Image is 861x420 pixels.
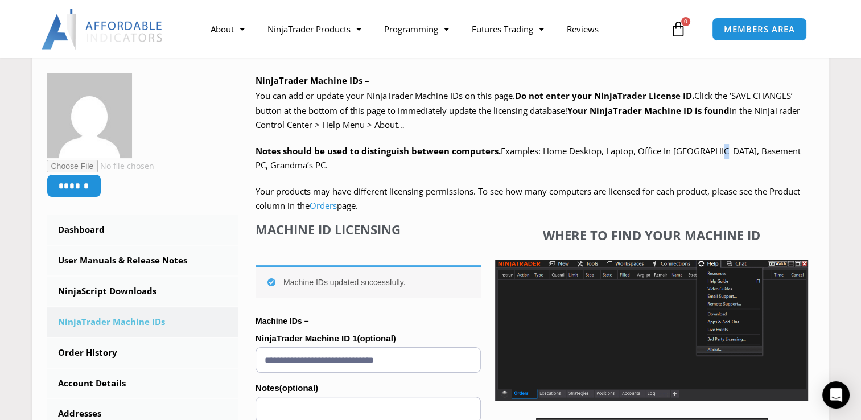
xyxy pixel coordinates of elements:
a: Dashboard [47,215,239,245]
a: MEMBERS AREA [712,18,807,41]
a: Programming [373,16,460,42]
span: Click the ‘SAVE CHANGES’ button at the bottom of this page to immediately update the licensing da... [256,90,800,130]
h4: Machine ID Licensing [256,222,481,237]
a: About [199,16,256,42]
label: NinjaTrader Machine ID 1 [256,330,481,347]
span: You can add or update your NinjaTrader Machine IDs on this page. [256,90,515,101]
span: (optional) [279,383,318,393]
a: Futures Trading [460,16,555,42]
a: NinjaTrader Machine IDs [47,307,239,337]
span: (optional) [357,333,396,343]
a: NinjaTrader Products [256,16,373,42]
b: Do not enter your NinjaTrader License ID. [515,90,694,101]
span: Your products may have different licensing permissions. To see how many computers are licensed fo... [256,186,800,212]
b: NinjaTrader Machine IDs – [256,75,369,86]
a: Order History [47,338,239,368]
nav: Menu [199,16,668,42]
a: 0 [653,13,703,46]
a: NinjaScript Downloads [47,277,239,306]
a: Reviews [555,16,610,42]
div: Machine IDs updated successfully. [256,265,481,298]
span: MEMBERS AREA [724,25,795,34]
strong: Machine IDs – [256,316,308,326]
a: Account Details [47,369,239,398]
span: 0 [681,17,690,26]
strong: Notes should be used to distinguish between computers. [256,145,501,157]
img: 7f3f90949f70783eee3fd465f8c8c0d8354ff06bea61fff3bed9e39eb07d4ce0 [47,73,132,158]
strong: Your NinjaTrader Machine ID is found [567,105,730,116]
h4: Where to find your Machine ID [495,228,808,242]
img: Screenshot 2025-01-17 1155544 | Affordable Indicators – NinjaTrader [495,260,808,401]
span: Examples: Home Desktop, Laptop, Office In [GEOGRAPHIC_DATA], Basement PC, Grandma’s PC. [256,145,801,171]
label: Notes [256,380,481,397]
a: User Manuals & Release Notes [47,246,239,275]
div: Open Intercom Messenger [822,381,850,409]
img: LogoAI | Affordable Indicators – NinjaTrader [42,9,164,50]
a: Orders [310,200,337,211]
